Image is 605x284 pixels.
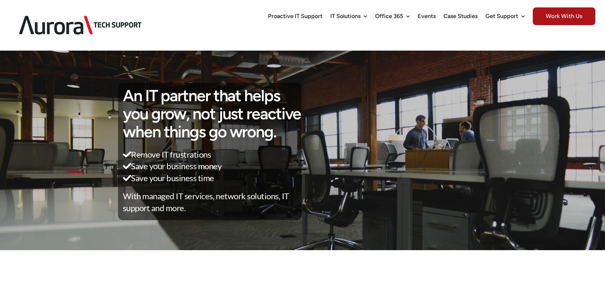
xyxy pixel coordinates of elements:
[330,13,361,19] span: IT Solutions
[375,13,403,19] span: Office 365
[443,13,478,19] span: Case Studies
[268,13,322,19] span: Proactive IT Support
[418,13,436,19] span: Events
[533,7,595,25] span: Work With Us
[123,149,302,184] p: Remove IT frustrations Save your business money Save your business time
[123,190,302,214] p: With managed IT services, network solutions, IT support and more.
[485,13,518,19] span: Get Support
[123,87,302,141] h1: An IT partner that helps you grow, not just reactive when things go wrong.
[10,5,152,45] img: Aurora Tech Support Logo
